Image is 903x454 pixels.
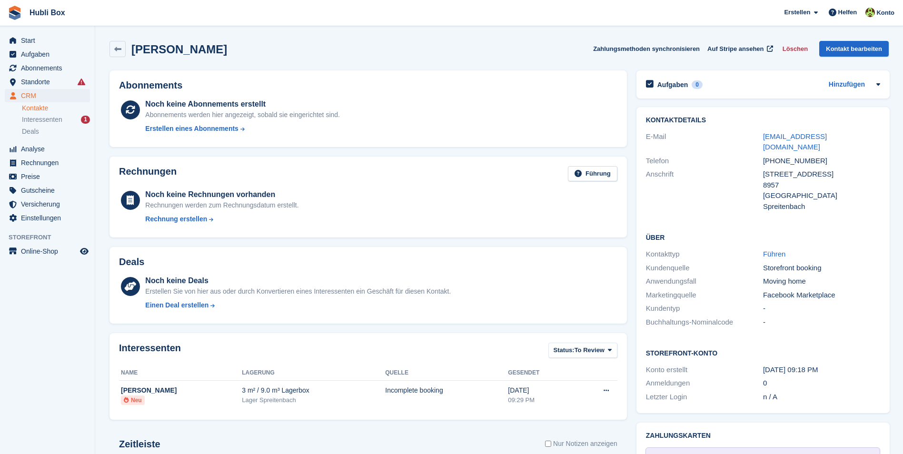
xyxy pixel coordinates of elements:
h2: Zahlungskarten [646,432,880,440]
div: Einen Deal erstellen [145,300,208,310]
a: menu [5,34,90,47]
a: Einen Deal erstellen [145,300,451,310]
img: stora-icon-8386f47178a22dfd0bd8f6a31ec36ba5ce8667c1dd55bd0f319d3a0aa187defe.svg [8,6,22,20]
a: menu [5,61,90,75]
div: E-Mail [646,131,763,153]
span: Versicherung [21,197,78,211]
div: Spreitenbach [763,201,880,212]
th: Gesendet [508,365,575,381]
a: menu [5,89,90,102]
a: menu [5,170,90,183]
div: n / A [763,392,880,403]
span: Erstellen [784,8,810,17]
a: Vorschau-Shop [79,246,90,257]
h2: Zeitleiste [119,439,160,450]
li: Neu [121,395,145,405]
div: Rechnungen werden zum Rechnungsdatum erstellt. [145,200,298,210]
span: Gutscheine [21,184,78,197]
a: menu [5,142,90,156]
span: Aufgaben [21,48,78,61]
div: 0 [763,378,880,389]
div: [STREET_ADDRESS] [763,169,880,180]
span: Storefront [9,233,95,242]
a: Führen [763,250,786,258]
div: Anmeldungen [646,378,763,389]
th: Name [119,365,242,381]
div: 09:29 PM [508,395,575,405]
div: Telefon [646,156,763,167]
h2: Abonnements [119,80,617,91]
a: Kontakte [22,104,90,113]
span: Analyse [21,142,78,156]
div: 3 m² / 9.0 m³ Lagerbox [242,385,385,395]
div: Anwendungsfall [646,276,763,287]
h2: Deals [119,257,144,267]
div: Lager Spreitenbach [242,395,385,405]
a: menu [5,184,90,197]
div: [DATE] [508,385,575,395]
h2: Aufgaben [657,80,688,89]
span: Preise [21,170,78,183]
span: Status: [554,345,575,355]
a: menu [5,197,90,211]
span: Auf Stripe ansehen [707,44,764,54]
span: To Review [575,345,605,355]
a: menu [5,48,90,61]
span: Start [21,34,78,47]
button: Zahlungsmethoden synchronisieren [593,41,700,57]
span: CRM [21,89,78,102]
div: [GEOGRAPHIC_DATA] [763,190,880,201]
span: Deals [22,127,39,136]
span: Online-Shop [21,245,78,258]
div: Moving home [763,276,880,287]
h2: Storefront-Konto [646,348,880,357]
a: menu [5,211,90,225]
div: Storefront booking [763,263,880,274]
div: - [763,303,880,314]
label: Nur Notizen anzeigen [545,439,617,449]
div: Abonnements werden hier angezeigt, sobald sie eingerichtet sind. [145,110,340,120]
div: 0 [692,80,703,89]
a: menu [5,156,90,169]
i: Es sind Fehler bei der Synchronisierung von Smart-Einträgen aufgetreten [78,78,85,86]
button: Löschen [779,41,812,57]
a: Führung [568,166,617,182]
span: Rechnungen [21,156,78,169]
div: - [763,317,880,328]
span: Helfen [838,8,857,17]
a: Interessenten 1 [22,115,90,125]
div: Erstellen Sie von hier aus oder durch Konvertieren eines Interessenten ein Geschäft für diesen Ko... [145,286,451,296]
div: [DATE] 09:18 PM [763,365,880,375]
a: Rechnung erstellen [145,214,298,224]
div: Facebook Marketplace [763,290,880,301]
div: Rechnung erstellen [145,214,207,224]
div: Noch keine Deals [145,275,451,286]
h2: Kontaktdetails [646,117,880,124]
button: Status: To Review [548,343,617,358]
th: Quelle [385,365,508,381]
span: Konto [876,8,894,18]
img: Luca Space4you [865,8,875,17]
a: [EMAIL_ADDRESS][DOMAIN_NAME] [763,132,827,151]
div: Noch keine Rechnungen vorhanden [145,189,298,200]
div: [PHONE_NUMBER] [763,156,880,167]
div: 1 [81,116,90,124]
div: Anschrift [646,169,763,212]
h2: [PERSON_NAME] [131,43,227,56]
a: Hubli Box [26,5,69,20]
span: Einstellungen [21,211,78,225]
a: Auf Stripe ansehen [704,41,775,57]
a: Deals [22,127,90,137]
div: Kontakttyp [646,249,763,260]
h2: Über [646,232,880,242]
div: Marketingquelle [646,290,763,301]
h2: Rechnungen [119,166,177,182]
input: Nur Notizen anzeigen [545,439,551,449]
div: Letzter Login [646,392,763,403]
div: Konto erstellt [646,365,763,375]
a: Hinzufügen [829,79,865,90]
div: Noch keine Abonnements erstellt [145,99,340,110]
div: Erstellen eines Abonnements [145,124,238,134]
div: [PERSON_NAME] [121,385,242,395]
a: Erstellen eines Abonnements [145,124,340,134]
